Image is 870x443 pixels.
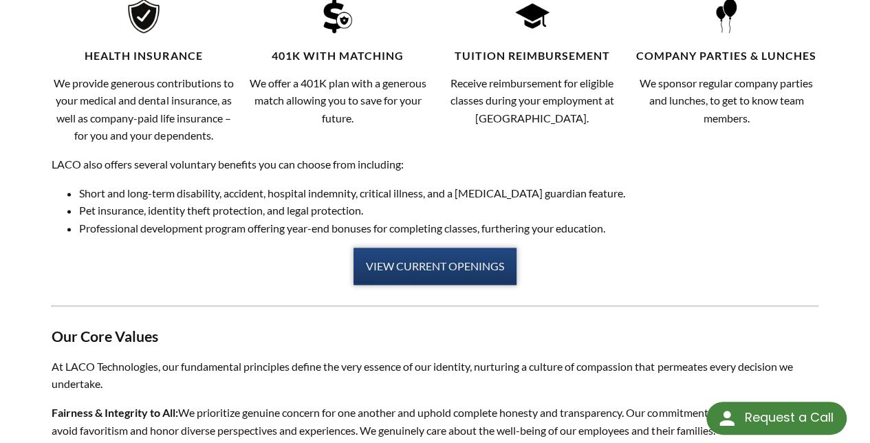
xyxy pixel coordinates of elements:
[354,248,516,285] a: VIEW CURRENT OPENINGS
[634,49,818,63] h4: Company Parties & Lunches
[52,406,178,419] strong: Fairness & Integrity to All:
[716,407,738,429] img: round button
[706,402,847,435] div: Request a Call
[52,404,818,439] p: We prioritize genuine concern for one another and uphold complete honesty and transparency. Our c...
[52,358,818,393] p: At LACO Technologies, our fundamental principles define the very essence of our identity, nurturi...
[246,49,430,63] h4: 401K with Matching
[52,49,235,63] h4: Health Insurance
[79,184,818,202] li: Short and long-term disability, accident, hospital indemnity, critical illness, and a [MEDICAL_DA...
[440,49,624,63] h4: Tuition Reimbursement
[79,219,818,237] li: Professional development program offering year-end bonuses for completing classes, furthering you...
[634,74,818,127] p: We sponsor regular company parties and lunches, to get to know team members.
[440,74,624,127] p: Receive reimbursement for eligible classes during your employment at [GEOGRAPHIC_DATA].
[79,202,818,219] li: Pet insurance, identity theft protection, and legal protection.
[52,74,235,144] p: We provide generous contributions to your medical and dental insurance, as well as company-paid l...
[52,327,818,347] h3: Our Core Values
[246,74,430,127] p: We offer a 401K plan with a generous match allowing you to save for your future.
[744,402,833,433] div: Request a Call
[52,155,818,173] p: LACO also offers several voluntary benefits you can choose from including:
